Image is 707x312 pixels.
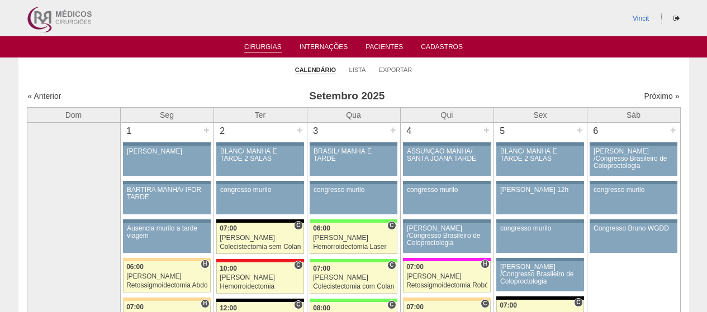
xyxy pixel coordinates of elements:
div: Key: Aviso [403,142,490,146]
a: [PERSON_NAME] [123,146,210,176]
div: Key: Blanc [216,219,303,223]
a: Lista [349,66,366,74]
a: congresso murilo [496,223,583,253]
a: [PERSON_NAME] /Congresso Brasileiro de Coloproctologia [590,146,677,176]
span: 07:00 [313,265,330,272]
div: 6 [587,123,605,140]
span: 10:00 [220,265,237,272]
div: Key: Aviso [590,181,677,184]
div: Key: Aviso [310,181,397,184]
div: Key: Bartira [123,297,210,301]
a: congresso murilo [403,184,490,214]
div: Key: Aviso [123,142,210,146]
div: [PERSON_NAME] /Congresso Brasileiro de Coloproctologia [594,148,673,170]
div: Key: Aviso [496,181,583,184]
div: [PERSON_NAME] [220,234,301,242]
a: congresso murilo [216,184,303,214]
a: ASSUNÇÃO MANHÃ/ SANTA JOANA TARDE [403,146,490,176]
div: Hemorroidectomia [220,283,301,290]
div: congresso murilo [407,186,487,194]
th: Seg [120,107,213,122]
span: Consultório [481,299,489,308]
a: BRASIL/ MANHÃ E TARDE [310,146,397,176]
a: Congresso Bruno WGDD [590,223,677,253]
span: 07:00 [220,224,237,232]
div: 5 [494,123,511,140]
div: Key: Pro Matre [403,258,490,261]
a: Cirurgias [244,43,282,52]
div: BLANC/ MANHÃ E TARDE 2 SALAS [500,148,580,162]
th: Ter [213,107,307,122]
div: [PERSON_NAME] [313,274,394,281]
a: C 07:00 [PERSON_NAME] Colecistectomia sem Colangiografia VL [216,223,303,254]
h3: Setembro 2025 [184,88,510,104]
div: Congresso Bruno WGDD [594,225,673,232]
div: Key: Blanc [216,299,303,302]
span: Consultório [574,298,582,307]
div: [PERSON_NAME] [313,234,394,242]
div: 1 [121,123,138,140]
a: C 10:00 [PERSON_NAME] Hemorroidectomia [216,262,303,294]
div: Key: Assunção [216,259,303,262]
div: BARTIRA MANHÃ/ IFOR TARDE [127,186,207,201]
a: BLANC/ MANHÃ E TARDE 2 SALAS [216,146,303,176]
div: Colecistectomia sem Colangiografia VL [220,243,301,251]
span: 07:00 [126,303,144,311]
span: 07:00 [500,301,517,309]
div: [PERSON_NAME] 12h [500,186,580,194]
a: Ausencia murilo a tarde viagem [123,223,210,253]
i: Sair [673,15,680,22]
div: 3 [307,123,325,140]
th: Dom [27,107,120,122]
div: congresso murilo [500,225,580,232]
th: Sáb [587,107,680,122]
a: Próximo » [644,92,679,100]
a: Pacientes [366,43,403,54]
a: [PERSON_NAME] /Congresso Brasileiro de Coloproctologia [496,261,583,291]
div: Key: Aviso [216,181,303,184]
a: H 07:00 [PERSON_NAME] Retossigmoidectomia Robótica [403,261,490,292]
span: Hospital [201,260,209,268]
a: BLANC/ MANHÃ E TARDE 2 SALAS [496,146,583,176]
a: C 07:00 [PERSON_NAME] Colecistectomia com Colangiografia VL [310,262,397,294]
div: Key: Aviso [496,142,583,146]
span: Consultório [294,261,302,270]
span: Consultório [387,300,396,309]
div: 2 [214,123,231,140]
div: congresso murilo [220,186,300,194]
span: 07:00 [406,303,424,311]
div: Key: Aviso [403,181,490,184]
div: Key: Brasil [310,299,397,302]
div: ASSUNÇÃO MANHÃ/ SANTA JOANA TARDE [407,148,487,162]
div: [PERSON_NAME] [220,274,301,281]
a: congresso murilo [590,184,677,214]
div: Key: Bartira [123,258,210,261]
div: congresso murilo [594,186,673,194]
span: Hospital [481,260,489,268]
div: BLANC/ MANHÃ E TARDE 2 SALAS [220,148,300,162]
span: 08:00 [313,304,330,312]
div: Key: Blanc [496,296,583,300]
div: Key: Aviso [496,258,583,261]
span: Consultório [387,261,396,270]
div: + [668,123,678,137]
div: + [482,123,491,137]
div: Key: Brasil [310,219,397,223]
div: BRASIL/ MANHÃ E TARDE [314,148,393,162]
a: Calendário [295,66,336,74]
span: 07:00 [406,263,424,271]
div: Key: Aviso [590,219,677,223]
a: Internações [300,43,348,54]
span: Consultório [387,221,396,230]
div: Retossigmoidectomia Robótica [406,282,487,289]
div: [PERSON_NAME] /Congresso Brasileiro de Coloproctologia [407,225,487,247]
a: [PERSON_NAME] /Congresso Brasileiro de Coloproctologia [403,223,490,253]
div: + [295,123,305,137]
div: Colecistectomia com Colangiografia VL [313,283,394,290]
span: 06:00 [126,263,144,271]
div: Key: Brasil [310,259,397,262]
div: Key: Aviso [590,142,677,146]
div: Key: Aviso [123,219,210,223]
div: congresso murilo [314,186,393,194]
div: 4 [401,123,418,140]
